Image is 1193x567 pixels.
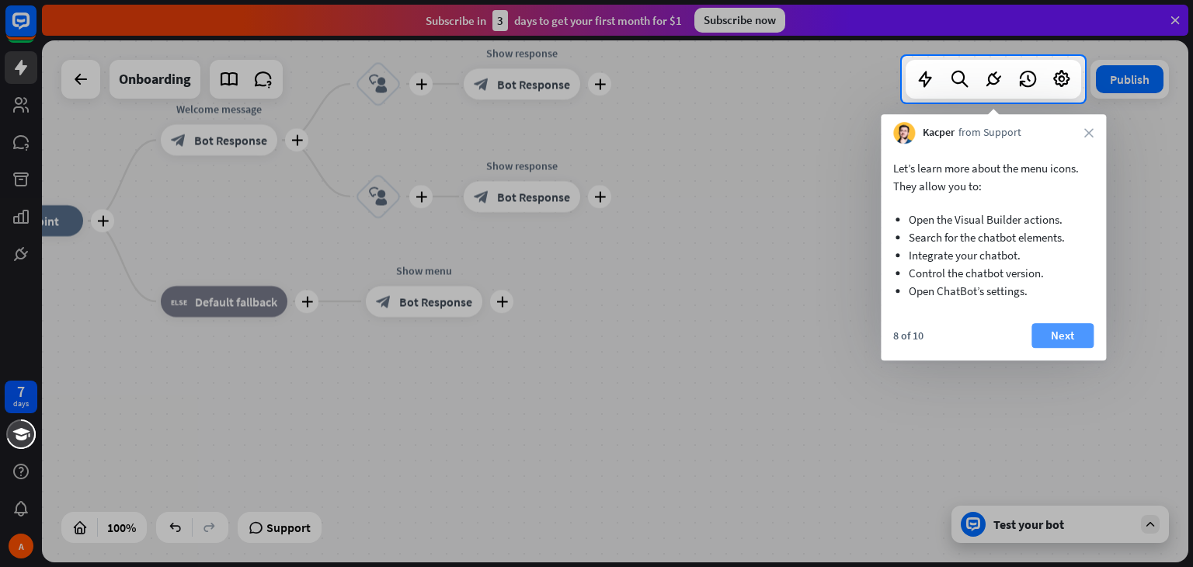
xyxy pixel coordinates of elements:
button: Open LiveChat chat widget [12,6,59,53]
li: Search for the chatbot elements. [909,228,1078,246]
li: Open ChatBot’s settings. [909,282,1078,300]
li: Integrate your chatbot. [909,246,1078,264]
li: Open the Visual Builder actions. [909,210,1078,228]
div: 8 of 10 [893,329,923,343]
i: close [1084,128,1094,137]
button: Next [1031,323,1094,348]
span: Kacper [923,125,955,141]
li: Control the chatbot version. [909,264,1078,282]
p: Let’s learn more about the menu icons. They allow you to: [893,159,1094,195]
span: from Support [958,125,1021,141]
